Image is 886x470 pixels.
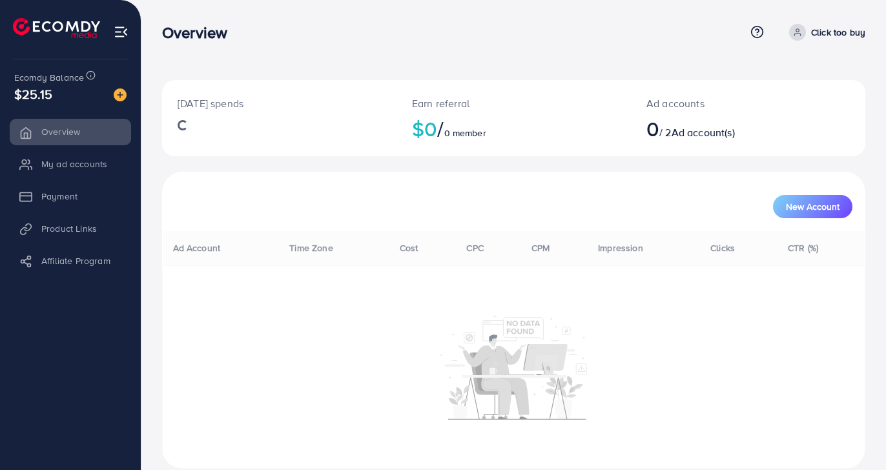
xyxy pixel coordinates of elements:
[178,96,381,111] p: [DATE] spends
[646,116,791,141] h2: / 2
[444,127,486,139] span: 0 member
[14,85,52,103] span: $25.15
[786,202,840,211] span: New Account
[412,116,615,141] h2: $0
[784,24,865,41] a: Click too buy
[162,23,238,42] h3: Overview
[114,88,127,101] img: image
[646,114,659,143] span: 0
[773,195,852,218] button: New Account
[13,18,100,38] img: logo
[811,25,865,40] p: Click too buy
[672,125,735,139] span: Ad account(s)
[14,71,84,84] span: Ecomdy Balance
[114,25,129,39] img: menu
[646,96,791,111] p: Ad accounts
[437,114,444,143] span: /
[412,96,615,111] p: Earn referral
